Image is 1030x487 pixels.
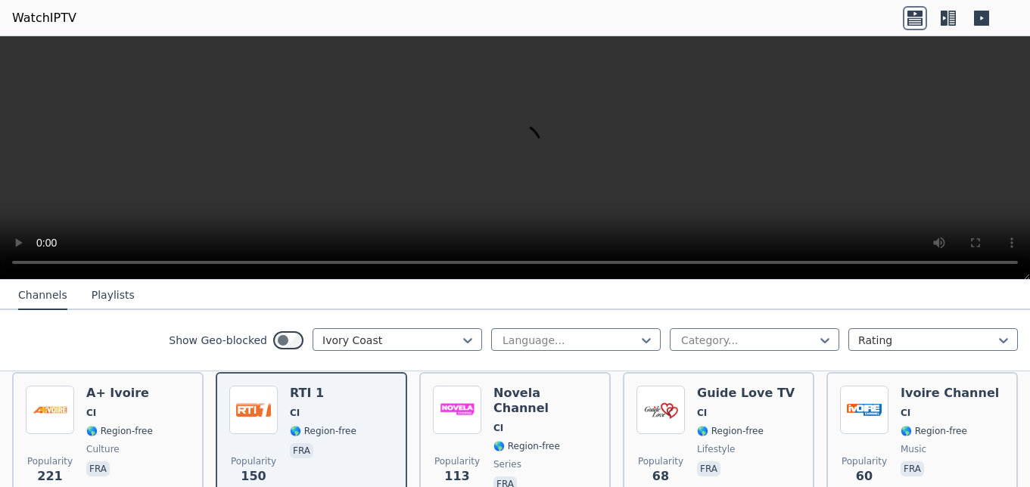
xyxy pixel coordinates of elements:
h6: A+ Ivoire [86,386,153,401]
a: WatchIPTV [12,9,76,27]
h6: RTI 1 [290,386,356,401]
img: A+ Ivoire [26,386,74,434]
span: Popularity [27,455,73,467]
h6: Novela Channel [493,386,597,416]
img: Guide Love TV [636,386,685,434]
img: Novela Channel [433,386,481,434]
span: 🌎 Region-free [290,425,356,437]
button: Playlists [92,281,135,310]
label: Show Geo-blocked [169,333,267,348]
p: fra [290,443,313,458]
span: Popularity [638,455,683,467]
span: CI [290,407,300,419]
p: fra [697,461,720,476]
span: 🌎 Region-free [901,425,967,437]
span: Popularity [434,455,480,467]
span: lifestyle [697,443,735,455]
span: culture [86,443,120,455]
span: CI [493,422,503,434]
h6: Ivoire Channel [901,386,999,401]
span: CI [901,407,910,419]
span: 150 [241,467,266,485]
span: 113 [444,467,469,485]
span: 221 [37,467,62,485]
span: Popularity [231,455,276,467]
img: Ivoire Channel [840,386,888,434]
span: 🌎 Region-free [86,425,153,437]
span: 🌎 Region-free [697,425,764,437]
img: RTI 1 [229,386,278,434]
span: music [901,443,926,455]
span: CI [697,407,707,419]
span: Popularity [842,455,887,467]
span: 🌎 Region-free [493,440,560,452]
p: fra [901,461,924,476]
h6: Guide Love TV [697,386,795,401]
p: fra [86,461,110,476]
span: CI [86,407,96,419]
span: 60 [856,467,873,485]
button: Channels [18,281,67,310]
span: series [493,458,521,470]
span: 68 [652,467,669,485]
